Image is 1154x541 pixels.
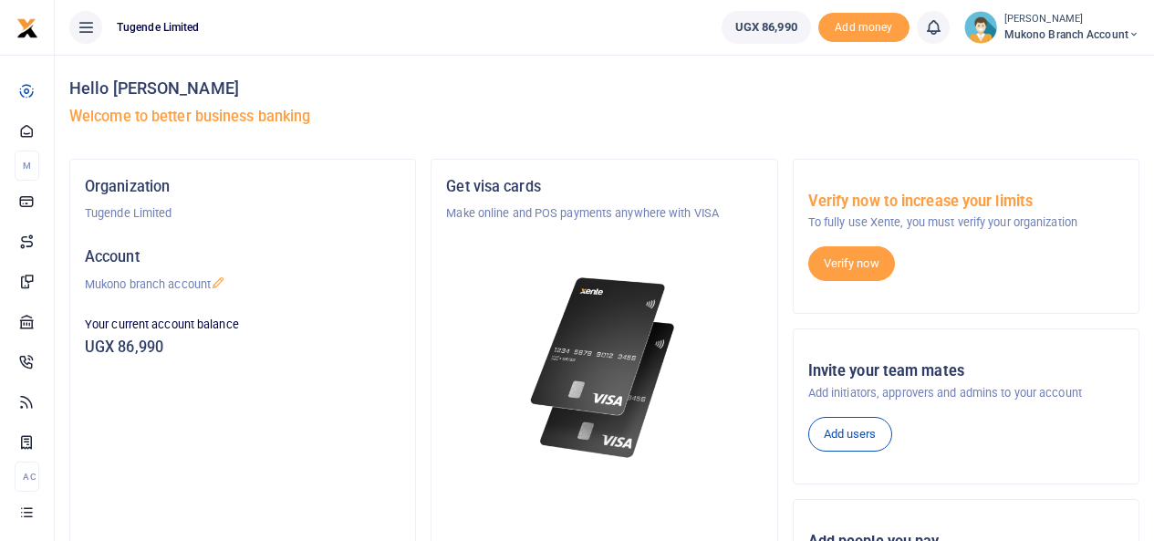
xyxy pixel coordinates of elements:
[735,18,797,36] span: UGX 86,990
[964,11,997,44] img: profile-user
[808,246,895,281] a: Verify now
[525,266,683,470] img: xente-_physical_cards.png
[818,19,910,33] a: Add money
[69,108,1139,126] h5: Welcome to better business banking
[818,13,910,43] li: Toup your wallet
[16,20,38,34] a: logo-small logo-large logo-large
[1004,26,1139,43] span: Mukono branch account
[15,151,39,181] li: M
[15,462,39,492] li: Ac
[808,192,1124,211] h5: Verify now to increase your limits
[109,19,207,36] span: Tugende Limited
[85,178,400,196] h5: Organization
[722,11,811,44] a: UGX 86,990
[85,204,400,223] p: Tugende Limited
[85,248,400,266] h5: Account
[808,384,1124,402] p: Add initiators, approvers and admins to your account
[85,316,400,334] p: Your current account balance
[85,338,400,357] h5: UGX 86,990
[818,13,910,43] span: Add money
[808,362,1124,380] h5: Invite your team mates
[16,17,38,39] img: logo-small
[85,276,400,294] p: Mukono branch account
[964,11,1139,44] a: profile-user [PERSON_NAME] Mukono branch account
[714,11,818,44] li: Wallet ballance
[808,213,1124,232] p: To fully use Xente, you must verify your organization
[1004,12,1139,27] small: [PERSON_NAME]
[446,178,762,196] h5: Get visa cards
[808,417,892,452] a: Add users
[446,204,762,223] p: Make online and POS payments anywhere with VISA
[69,78,1139,99] h4: Hello [PERSON_NAME]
